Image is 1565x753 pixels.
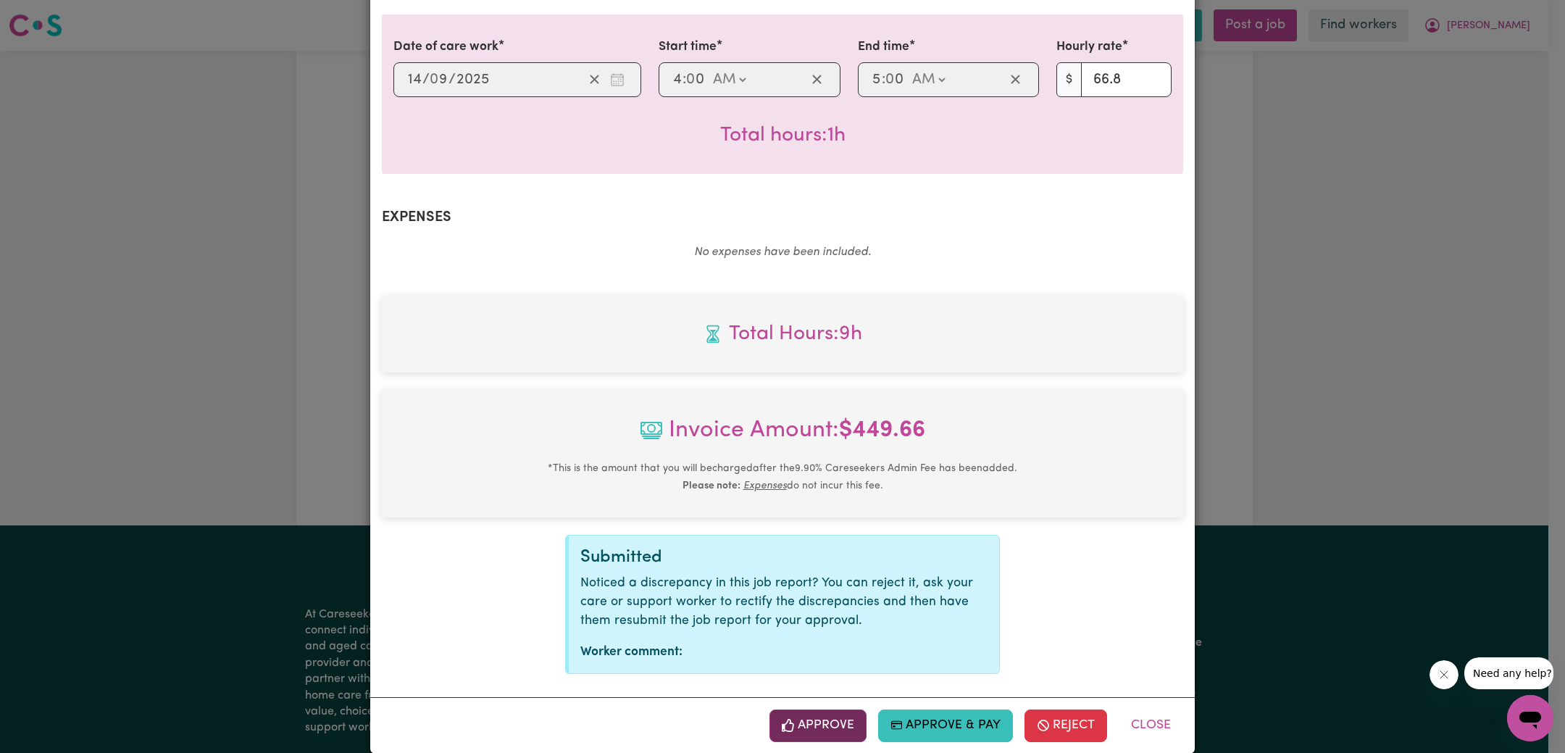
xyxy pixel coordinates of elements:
[878,710,1014,741] button: Approve & Pay
[858,38,909,57] label: End time
[720,125,846,146] span: Total hours worked: 1 hour
[882,72,885,88] span: :
[393,38,498,57] label: Date of care work
[687,69,706,91] input: --
[580,549,662,566] span: Submitted
[382,209,1183,226] h2: Expenses
[1430,660,1458,689] iframe: Close message
[1024,710,1107,741] button: Reject
[743,480,787,491] u: Expenses
[839,419,925,442] b: $ 449.66
[393,413,1172,459] span: Invoice Amount:
[872,69,882,91] input: --
[430,72,438,87] span: 0
[1464,657,1553,689] iframe: Message from company
[886,69,905,91] input: --
[393,319,1172,349] span: Total hours worked: 9 hours
[686,72,695,87] span: 0
[448,72,456,88] span: /
[1056,38,1122,57] label: Hourly rate
[683,72,686,88] span: :
[1056,62,1082,97] span: $
[606,69,629,91] button: Enter the date of care work
[672,69,683,91] input: --
[422,72,430,88] span: /
[580,646,683,658] strong: Worker comment:
[1507,695,1553,741] iframe: Button to launch messaging window
[580,574,988,631] p: Noticed a discrepancy in this job report? You can reject it, ask your care or support worker to r...
[548,463,1017,491] small: This is the amount that you will be charged after the 9.90 % Careseekers Admin Fee has been added...
[885,72,894,87] span: 0
[683,480,740,491] b: Please note:
[456,69,490,91] input: ----
[407,69,422,91] input: --
[1119,710,1183,741] button: Close
[659,38,717,57] label: Start time
[694,246,871,258] em: No expenses have been included.
[769,710,867,741] button: Approve
[583,69,606,91] button: Clear date
[430,69,448,91] input: --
